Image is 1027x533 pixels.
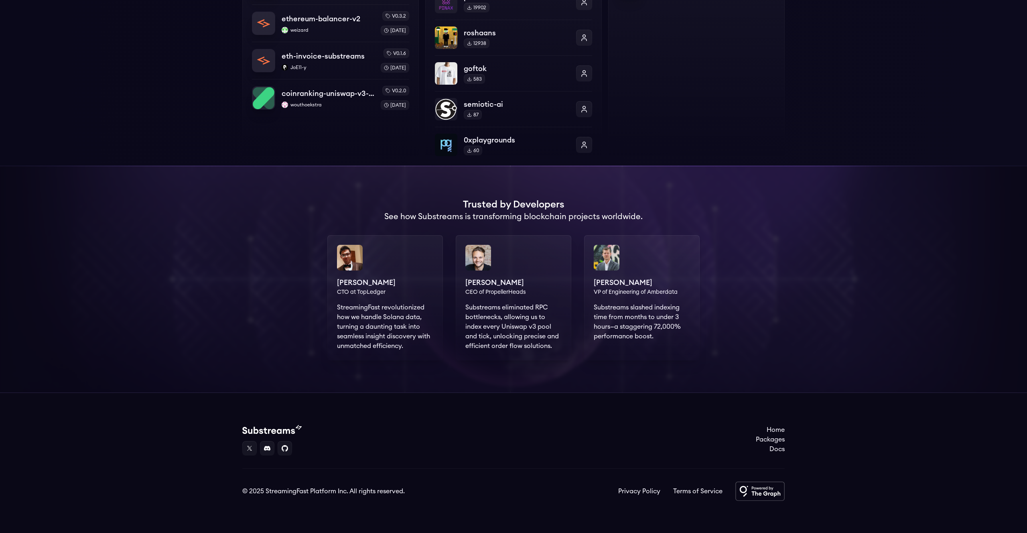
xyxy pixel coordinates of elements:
[242,425,302,435] img: Substream's logo
[464,3,489,12] div: 19902
[463,198,564,211] h1: Trusted by Developers
[282,88,374,99] p: coinranking-uniswap-v3-forks
[435,98,457,120] img: semiotic-ai
[252,49,275,72] img: eth-invoice-substreams
[381,100,409,110] div: [DATE]
[252,87,275,109] img: coinranking-uniswap-v3-forks
[282,64,374,71] p: JoE11-y
[252,79,409,110] a: coinranking-uniswap-v3-forkscoinranking-uniswap-v3-forkswouthoekstrawouthoekstrav0.2.0[DATE]
[282,64,288,71] img: JoE11-y
[435,127,592,156] a: 0xplaygrounds0xplaygrounds60
[464,99,570,110] p: semiotic-ai
[282,51,365,62] p: eth-invoice-substreams
[735,482,785,501] img: Powered by The Graph
[282,102,374,108] p: wouthoekstra
[384,49,409,58] div: v0.1.6
[242,486,405,496] div: © 2025 StreamingFast Platform Inc. All rights reserved.
[464,110,482,120] div: 87
[435,55,592,91] a: goftokgoftok583
[673,486,723,496] a: Terms of Service
[756,425,785,435] a: Home
[282,13,360,24] p: ethereum-balancer-v2
[435,134,457,156] img: 0xplaygrounds
[756,444,785,454] a: Docs
[382,86,409,96] div: v0.2.0
[282,102,288,108] img: wouthoekstra
[381,26,409,35] div: [DATE]
[464,134,570,146] p: 0xplaygrounds
[464,74,485,84] div: 583
[252,12,275,35] img: ethereum-balancer-v2
[464,146,482,155] div: 60
[464,27,570,39] p: roshaans
[464,39,489,48] div: 12938
[756,435,785,444] a: Packages
[282,27,288,33] img: weizard
[381,63,409,73] div: [DATE]
[252,42,409,79] a: eth-invoice-substreamseth-invoice-substreamsJoE11-yJoE11-yv0.1.6[DATE]
[464,63,570,74] p: goftok
[435,20,592,55] a: roshaansroshaans12938
[435,62,457,85] img: goftok
[618,486,660,496] a: Privacy Policy
[435,91,592,127] a: semiotic-aisemiotic-ai87
[382,11,409,21] div: v0.3.2
[435,26,457,49] img: roshaans
[282,27,374,33] p: weizard
[384,211,643,222] h2: See how Substreams is transforming blockchain projects worldwide.
[252,4,409,42] a: ethereum-balancer-v2ethereum-balancer-v2weizardweizardv0.3.2[DATE]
